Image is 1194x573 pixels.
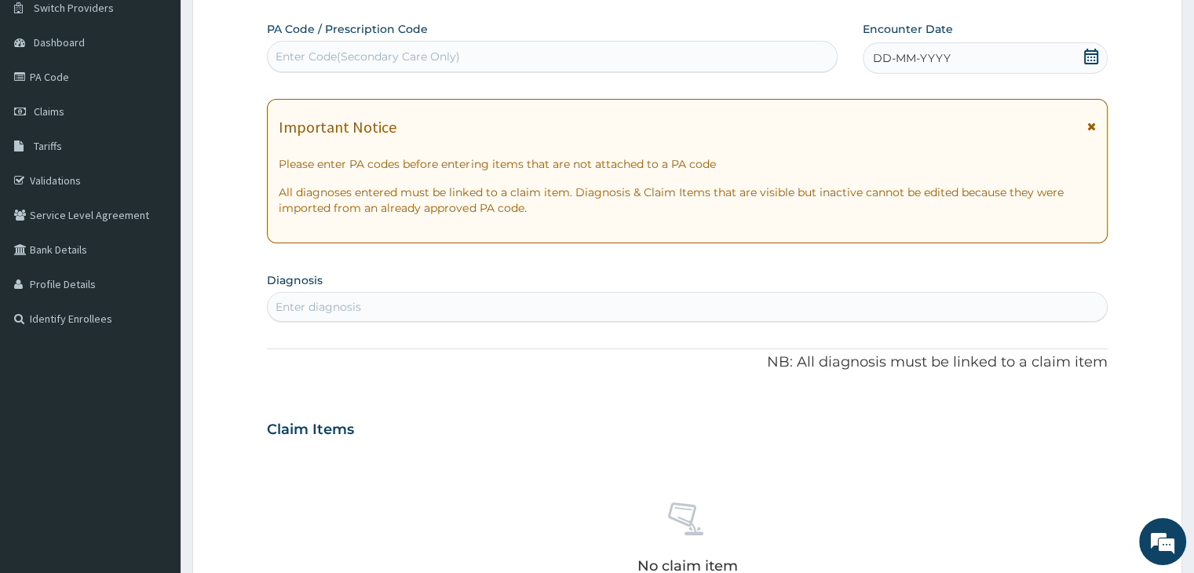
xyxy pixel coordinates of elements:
[267,422,354,439] h3: Claim Items
[863,21,953,37] label: Encounter Date
[34,104,64,119] span: Claims
[279,119,396,136] h1: Important Notice
[873,50,951,66] span: DD-MM-YYYY
[91,181,217,340] span: We're online!
[276,299,361,315] div: Enter diagnosis
[267,352,1107,373] p: NB: All diagnosis must be linked to a claim item
[279,156,1095,172] p: Please enter PA codes before entering items that are not attached to a PA code
[257,8,295,46] div: Minimize live chat window
[276,49,460,64] div: Enter Code(Secondary Care Only)
[8,396,299,451] textarea: Type your message and hit 'Enter'
[34,1,114,15] span: Switch Providers
[34,139,62,153] span: Tariffs
[267,272,323,288] label: Diagnosis
[279,184,1095,216] p: All diagnoses entered must be linked to a claim item. Diagnosis & Claim Items that are visible bu...
[82,88,264,108] div: Chat with us now
[34,35,85,49] span: Dashboard
[267,21,428,37] label: PA Code / Prescription Code
[29,78,64,118] img: d_794563401_company_1708531726252_794563401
